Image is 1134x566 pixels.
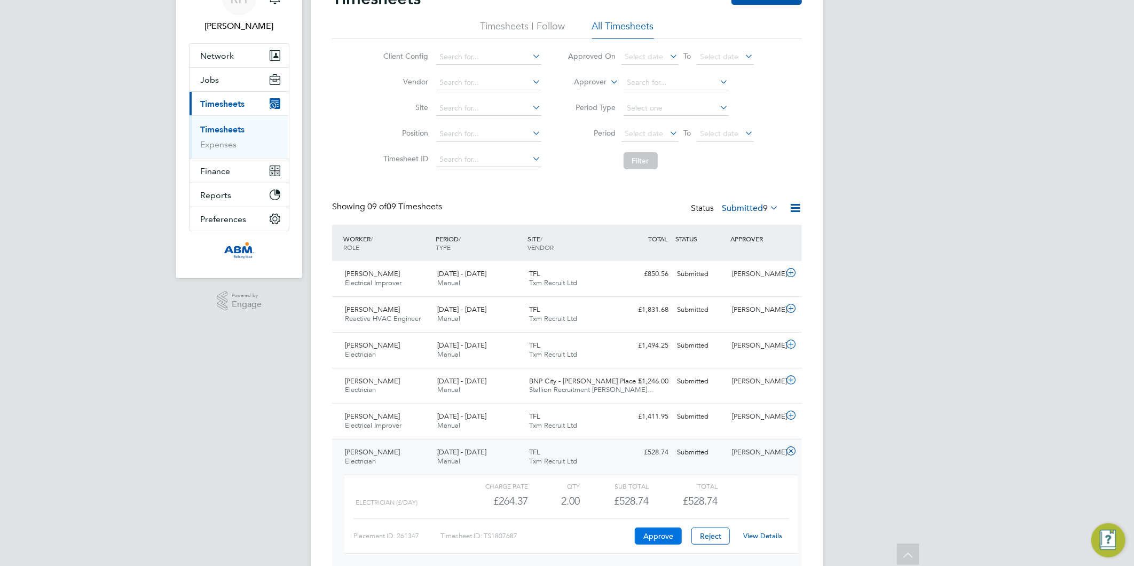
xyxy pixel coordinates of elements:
[459,479,528,492] div: Charge rate
[681,49,695,63] span: To
[648,234,667,243] span: TOTAL
[436,152,541,167] input: Search for...
[436,50,541,65] input: Search for...
[568,51,616,61] label: Approved On
[437,350,460,359] span: Manual
[691,528,730,545] button: Reject
[381,128,429,138] label: Position
[345,447,400,457] span: [PERSON_NAME]
[217,291,262,311] a: Powered byEngage
[341,229,433,257] div: WORKER
[381,103,429,112] label: Site
[345,421,401,430] span: Electrical Improver
[722,203,778,214] label: Submitted
[189,242,289,259] a: Go to home page
[744,531,783,540] a: View Details
[673,373,728,390] div: Submitted
[437,457,460,466] span: Manual
[436,75,541,90] input: Search for...
[190,183,289,207] button: Reports
[190,92,289,115] button: Timesheets
[381,154,429,163] label: Timesheet ID
[625,129,664,138] span: Select date
[700,52,739,61] span: Select date
[356,499,418,506] span: Electrician (£/day)
[617,301,673,319] div: £1,831.68
[728,408,784,426] div: [PERSON_NAME]
[673,408,728,426] div: Submitted
[200,124,245,135] a: Timesheets
[200,190,231,200] span: Reports
[673,301,728,319] div: Submitted
[200,51,234,61] span: Network
[530,412,541,421] span: TFL
[200,75,219,85] span: Jobs
[371,234,373,243] span: /
[635,528,682,545] button: Approve
[530,341,541,350] span: TFL
[673,265,728,283] div: Submitted
[559,77,607,88] label: Approver
[345,457,376,466] span: Electrician
[528,479,580,492] div: QTY
[481,20,565,39] li: Timesheets I Follow
[530,350,578,359] span: Txm Recruit Ltd
[345,305,400,314] span: [PERSON_NAME]
[541,234,543,243] span: /
[683,494,718,507] span: £528.74
[530,457,578,466] span: Txm Recruit Ltd
[367,201,387,212] span: 09 of
[437,376,486,386] span: [DATE] - [DATE]
[345,376,400,386] span: [PERSON_NAME]
[200,99,245,109] span: Timesheets
[345,385,376,394] span: Electrician
[617,337,673,355] div: £1,494.25
[617,408,673,426] div: £1,411.95
[345,314,421,323] span: Reactive HVAC Engineer
[232,291,262,300] span: Powered by
[617,373,673,390] div: £1,246.00
[437,314,460,323] span: Manual
[681,126,695,140] span: To
[437,412,486,421] span: [DATE] - [DATE]
[190,68,289,91] button: Jobs
[224,242,255,259] img: abm-technical-logo-retina.png
[728,301,784,319] div: [PERSON_NAME]
[530,447,541,457] span: TFL
[190,159,289,183] button: Finance
[200,139,237,150] a: Expenses
[436,243,451,251] span: TYPE
[530,421,578,430] span: Txm Recruit Ltd
[459,234,461,243] span: /
[190,115,289,159] div: Timesheets
[436,127,541,141] input: Search for...
[190,207,289,231] button: Preferences
[691,201,781,216] div: Status
[381,51,429,61] label: Client Config
[200,214,246,224] span: Preferences
[625,52,664,61] span: Select date
[345,350,376,359] span: Electrician
[700,129,739,138] span: Select date
[436,101,541,116] input: Search for...
[437,447,486,457] span: [DATE] - [DATE]
[728,444,784,461] div: [PERSON_NAME]
[624,75,729,90] input: Search for...
[728,373,784,390] div: [PERSON_NAME]
[437,421,460,430] span: Manual
[345,269,400,278] span: [PERSON_NAME]
[343,243,359,251] span: ROLE
[353,528,440,545] div: Placement ID: 261347
[345,412,400,421] span: [PERSON_NAME]
[649,479,718,492] div: Total
[624,101,729,116] input: Select one
[530,385,655,394] span: Stallion Recruitment [PERSON_NAME]…
[189,20,289,33] span: Rea Hill
[530,376,649,386] span: BNP City - [PERSON_NAME] Place 5…
[232,300,262,309] span: Engage
[440,528,632,545] div: Timesheet ID: TS1807687
[1091,523,1125,557] button: Engage Resource Center
[728,337,784,355] div: [PERSON_NAME]
[190,44,289,67] button: Network
[437,341,486,350] span: [DATE] - [DATE]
